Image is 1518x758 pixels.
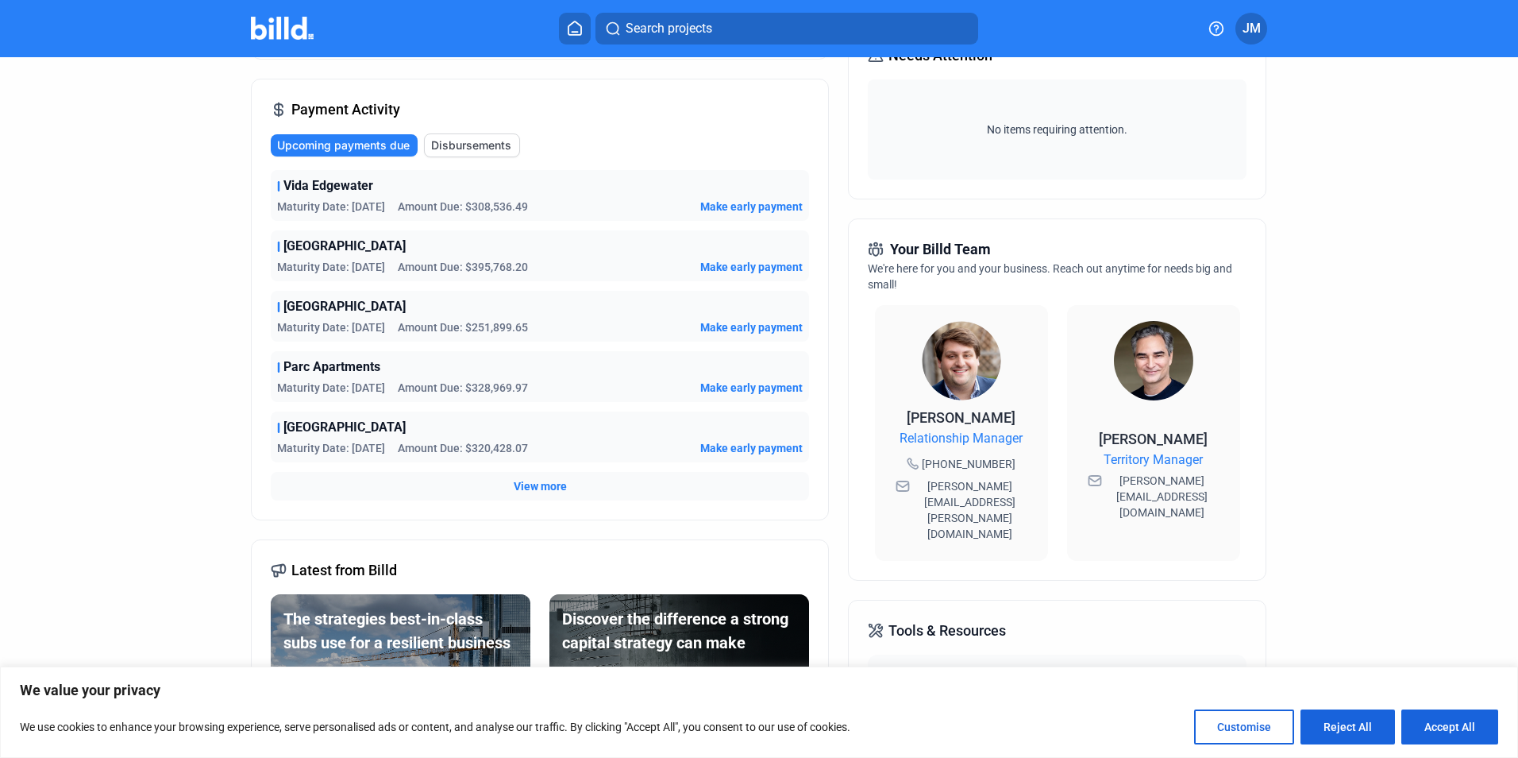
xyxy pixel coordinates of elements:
[398,259,528,275] span: Amount Due: $395,768.20
[514,478,567,494] button: View more
[291,559,397,582] span: Latest from Billd
[922,321,1001,400] img: Relationship Manager
[277,380,385,396] span: Maturity Date: [DATE]
[890,238,991,261] span: Your Billd Team
[20,681,1498,700] p: We value your privacy
[562,607,796,655] div: Discover the difference a strong capital strategy can make
[877,664,945,683] div: Help Center
[277,137,410,153] span: Upcoming payments due
[700,440,803,456] button: Make early payment
[900,429,1023,448] span: Relationship Manager
[888,620,1006,642] span: Tools & Resources
[277,259,385,275] span: Maturity Date: [DATE]
[431,137,511,153] span: Disbursements
[1099,431,1208,447] span: [PERSON_NAME]
[1114,321,1193,400] img: Territory Manager
[277,199,385,215] span: Maturity Date: [DATE]
[700,319,803,335] button: Make early payment
[277,319,385,335] span: Maturity Date: [DATE]
[283,418,406,437] span: [GEOGRAPHIC_DATA]
[907,409,1015,426] span: [PERSON_NAME]
[271,134,418,157] button: Upcoming payments due
[1401,710,1498,744] button: Accept All
[1300,710,1395,744] button: Reject All
[700,380,803,396] button: Make early payment
[283,237,406,256] span: [GEOGRAPHIC_DATA]
[922,456,1015,472] span: [PHONE_NUMBER]
[595,13,978,44] button: Search projects
[398,319,528,335] span: Amount Due: $251,899.65
[700,199,803,215] button: Make early payment
[1105,473,1219,520] span: [PERSON_NAME][EMAIL_ADDRESS][DOMAIN_NAME]
[398,380,528,396] span: Amount Due: $328,969.97
[20,717,850,737] p: We use cookies to enhance your browsing experience, serve personalised ads or content, and analys...
[283,176,373,195] span: Vida Edgewater
[1243,19,1261,38] span: JM
[913,478,1027,542] span: [PERSON_NAME][EMAIL_ADDRESS][PERSON_NAME][DOMAIN_NAME]
[291,99,400,121] span: Payment Activity
[1235,13,1267,44] button: JM
[251,17,314,40] img: Billd Company Logo
[398,199,528,215] span: Amount Due: $308,536.49
[700,259,803,275] button: Make early payment
[868,655,1246,693] button: Help Center
[283,297,406,316] span: [GEOGRAPHIC_DATA]
[868,262,1232,291] span: We're here for you and your business. Reach out anytime for needs big and small!
[1194,710,1294,744] button: Customise
[626,19,712,38] span: Search projects
[1104,451,1203,470] span: Territory Manager
[277,440,385,456] span: Maturity Date: [DATE]
[424,133,520,157] button: Disbursements
[283,358,380,377] span: Parc Apartments
[283,607,518,655] div: The strategies best-in-class subs use for a resilient business
[874,122,1239,137] span: No items requiring attention.
[398,440,528,456] span: Amount Due: $320,428.07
